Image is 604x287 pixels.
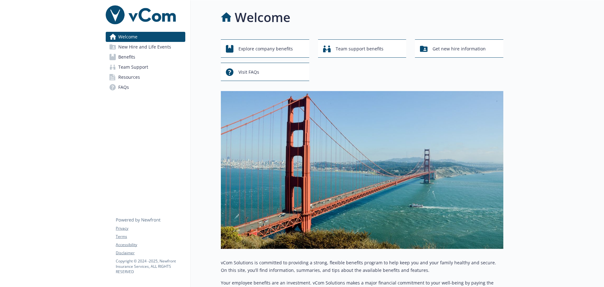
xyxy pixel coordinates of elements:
span: Benefits [118,52,135,62]
p: Copyright © 2024 - 2025 , Newfront Insurance Services, ALL RIGHTS RESERVED [116,258,185,274]
span: New Hire and Life Events [118,42,171,52]
span: Resources [118,72,140,82]
p: vCom Solutions is committed to providing a strong, flexible benefits program to help keep you and... [221,259,503,274]
img: overview page banner [221,91,503,249]
a: Terms [116,234,185,239]
button: Visit FAQs [221,63,309,81]
span: Team support benefits [336,43,383,55]
a: FAQs [106,82,185,92]
a: Disclaimer [116,250,185,256]
a: Resources [106,72,185,82]
span: Team Support [118,62,148,72]
span: FAQs [118,82,129,92]
a: Privacy [116,226,185,231]
a: Benefits [106,52,185,62]
a: Team Support [106,62,185,72]
button: Team support benefits [318,39,406,58]
a: New Hire and Life Events [106,42,185,52]
span: Visit FAQs [238,66,259,78]
a: Accessibility [116,242,185,248]
span: Welcome [118,32,137,42]
button: Explore company benefits [221,39,309,58]
button: Get new hire information [415,39,503,58]
a: Welcome [106,32,185,42]
span: Get new hire information [433,43,486,55]
h1: Welcome [235,8,290,27]
span: Explore company benefits [238,43,293,55]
